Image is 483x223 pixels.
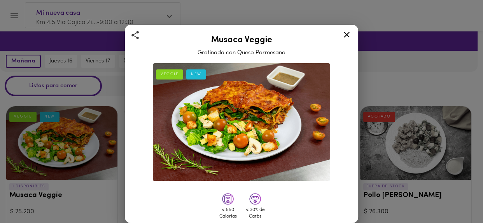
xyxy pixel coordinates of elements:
div: VEGGIE [156,69,183,80]
h2: Musaca Veggie [135,36,348,45]
img: lowcarbs.png [249,193,261,205]
iframe: Messagebird Livechat Widget [438,178,475,215]
div: < 550 Calorías [216,207,240,220]
img: Musaca Veggie [153,63,330,181]
span: Gratinada con Queso Parmesano [198,50,285,56]
div: NEW [186,69,206,80]
img: lowcals.png [222,193,234,205]
div: < 30% de Carbs [243,207,267,220]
